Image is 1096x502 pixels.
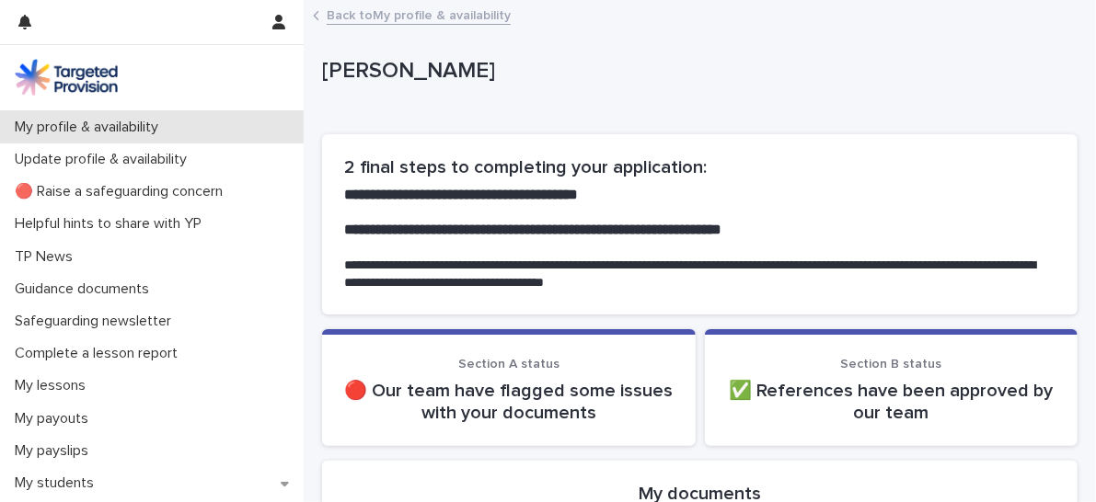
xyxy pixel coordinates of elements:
h2: 2 final steps to completing your application: [344,156,1056,178]
p: Helpful hints to share with YP [7,215,216,233]
img: M5nRWzHhSzIhMunXDL62 [15,59,118,96]
span: Section A status [458,358,560,371]
p: My lessons [7,377,100,394]
p: 🔴 Raise a safeguarding concern [7,183,237,200]
p: My payslips [7,442,103,460]
span: Section B status [840,358,941,371]
a: Back toMy profile & availability [327,4,511,25]
p: 🔴 Our team have flagged some issues with your documents [344,380,674,424]
p: My students [7,474,109,492]
p: Complete a lesson report [7,345,192,362]
p: [PERSON_NAME] [322,58,1070,85]
p: TP News [7,248,87,266]
p: ✅ References have been approved by our team [727,380,1056,424]
p: Safeguarding newsletter [7,313,186,330]
p: My profile & availability [7,119,173,136]
p: Guidance documents [7,280,164,298]
p: My payouts [7,410,103,428]
p: Update profile & availability [7,151,202,168]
